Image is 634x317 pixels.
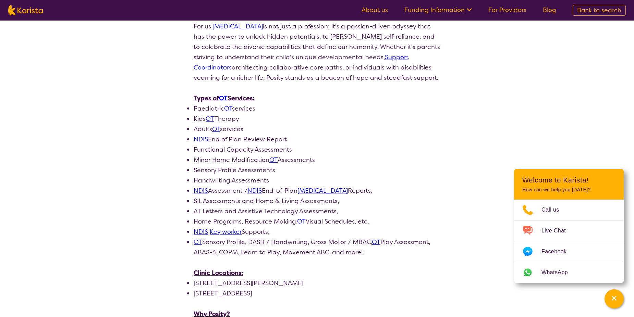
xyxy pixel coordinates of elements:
[514,200,624,283] ul: Choose channel
[247,187,262,195] a: NDIS
[194,196,440,206] li: SIL Assessments and Home & Living Assessments,
[605,289,624,308] button: Channel Menu
[212,125,220,133] a: OT
[194,238,202,246] a: OT
[577,6,621,14] span: Back to search
[194,186,440,196] li: Assessment / End-of-Plan Reports,
[194,288,440,299] li: [STREET_ADDRESS]
[372,238,380,246] a: OT
[573,5,626,16] a: Back to search
[194,155,440,165] li: Minor Home Modification Assessments
[194,94,254,102] u: Types of Services:
[194,206,440,216] li: AT Letters and Assistive Technology Assessments,
[224,104,232,113] a: OT
[194,124,440,134] li: Adults services
[541,226,574,236] span: Live Chat
[219,94,228,102] a: OT
[194,144,440,155] li: Functional Capacity Assessments
[194,237,440,257] li: Sensory Profile, DASH / Handwriting, Gross Motor / MBAC, Play Assessment, ABAS-3, COPM, Learn to ...
[297,187,348,195] a: [MEDICAL_DATA]
[194,228,208,236] a: NDIS
[194,269,243,277] u: Clinic Locations:
[194,187,208,195] a: NDIS
[522,176,615,184] h2: Welcome to Karista!
[210,228,242,236] a: Key worker
[404,6,472,14] a: Funding Information
[541,267,576,278] span: WhatsApp
[297,217,306,226] a: OT
[541,205,568,215] span: Call us
[194,165,440,175] li: Sensory Profile Assessments
[194,216,440,227] li: Home Programs, Resource Making, Visual Schedules, etc,
[194,134,440,144] li: End of Plan Review Report
[488,6,526,14] a: For Providers
[514,262,624,283] a: Web link opens in a new tab.
[543,6,556,14] a: Blog
[194,21,440,83] p: For us, is not just a profession; it's a passion-driven odyssey that has the power to unlock hidd...
[269,156,278,164] a: OT
[194,114,440,124] li: Kids Therapy
[212,22,263,30] a: [MEDICAL_DATA]
[541,246,575,257] span: Facebook
[362,6,388,14] a: About us
[194,227,440,237] li: Supports,
[522,187,615,193] p: How can we help you [DATE]?
[194,103,440,114] li: Paediatric services
[514,169,624,283] div: Channel Menu
[194,175,440,186] li: Handwriting Assessments
[194,278,440,288] li: [STREET_ADDRESS][PERSON_NAME]
[8,5,43,15] img: Karista logo
[206,115,214,123] a: OT
[194,135,208,143] a: NDIS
